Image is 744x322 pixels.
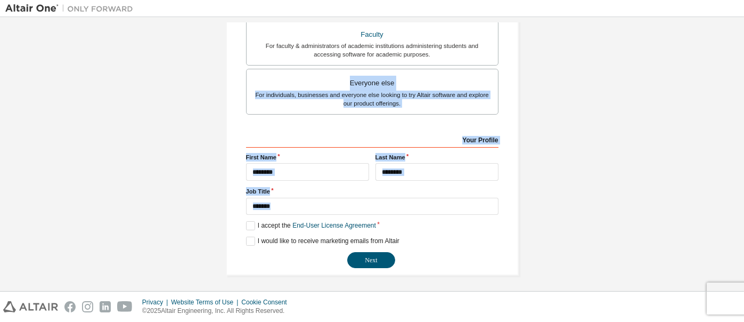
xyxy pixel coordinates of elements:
img: altair_logo.svg [3,301,58,312]
p: © 2025 Altair Engineering, Inc. All Rights Reserved. [142,307,293,316]
div: Faculty [253,27,492,42]
div: Your Profile [246,131,498,148]
div: Website Terms of Use [171,298,241,307]
label: Last Name [375,153,498,162]
label: First Name [246,153,369,162]
img: Altair One [5,3,138,14]
div: Everyone else [253,76,492,91]
img: youtube.svg [117,301,133,312]
div: Privacy [142,298,171,307]
div: Cookie Consent [241,298,293,307]
label: I accept the [246,221,376,230]
img: instagram.svg [82,301,93,312]
div: For individuals, businesses and everyone else looking to try Altair software and explore our prod... [253,91,492,108]
label: Job Title [246,187,498,196]
div: For faculty & administrators of academic institutions administering students and accessing softwa... [253,42,492,59]
img: facebook.svg [64,301,76,312]
a: End-User License Agreement [292,222,376,229]
button: Next [347,252,395,268]
img: linkedin.svg [100,301,111,312]
label: I would like to receive marketing emails from Altair [246,237,399,246]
